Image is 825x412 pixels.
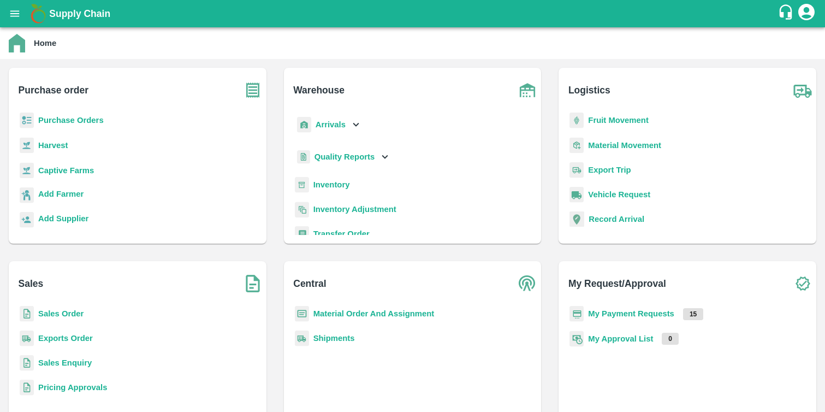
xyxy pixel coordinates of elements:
a: Pricing Approvals [38,383,107,392]
a: Inventory Adjustment [313,205,396,214]
a: Material Order And Assignment [313,309,435,318]
img: qualityReport [297,150,310,164]
a: Material Movement [588,141,661,150]
b: Home [34,39,56,48]
p: 0 [662,333,679,345]
img: payment [569,306,584,322]
a: Record Arrival [589,215,644,223]
a: Sales Order [38,309,84,318]
img: home [9,34,25,52]
img: harvest [20,162,34,179]
img: vehicle [569,187,584,203]
img: delivery [569,162,584,178]
b: Sales [19,276,44,291]
img: whTransfer [295,226,309,242]
img: approval [569,331,584,347]
button: open drawer [2,1,27,26]
img: sales [20,306,34,322]
a: My Payment Requests [588,309,674,318]
a: Supply Chain [49,6,777,21]
b: Add Farmer [38,190,84,198]
b: Arrivals [316,120,346,129]
img: recordArrival [569,211,584,227]
b: Central [293,276,326,291]
div: Arrivals [295,113,363,137]
img: material [569,137,584,154]
img: fruit [569,113,584,128]
img: shipments [20,331,34,346]
b: Warehouse [293,83,345,98]
b: Quality Reports [314,152,375,161]
img: reciept [20,113,34,128]
img: logo [27,3,49,25]
b: Logistics [568,83,610,98]
img: centralMaterial [295,306,309,322]
p: 15 [683,308,703,320]
a: My Approval List [588,334,653,343]
img: sales [20,355,34,371]
img: farmer [20,187,34,203]
a: Vehicle Request [588,190,650,199]
a: Inventory [313,180,350,189]
a: Export Trip [588,166,631,174]
div: account of current user [797,2,816,25]
div: Quality Reports [295,146,391,168]
b: Supply Chain [49,8,110,19]
img: shipments [295,331,309,346]
img: check [789,270,816,297]
a: Exports Order [38,334,93,343]
b: Purchase order [19,83,88,98]
a: Harvest [38,141,68,150]
div: customer-support [777,4,797,23]
img: sales [20,380,34,396]
a: Purchase Orders [38,116,104,125]
img: inventory [295,202,309,217]
b: My Request/Approval [568,276,666,291]
a: Captive Farms [38,166,94,175]
img: supplier [20,212,34,228]
b: Add Supplier [38,214,88,223]
a: Sales Enquiry [38,358,92,367]
a: Fruit Movement [588,116,649,125]
img: harvest [20,137,34,154]
a: Add Supplier [38,213,88,227]
img: purchase [239,76,266,104]
img: whArrival [297,117,311,133]
img: central [514,270,541,297]
a: Shipments [313,334,355,343]
img: whInventory [295,177,309,193]
a: Transfer Order [313,229,370,238]
img: truck [789,76,816,104]
img: soSales [239,270,266,297]
a: Add Farmer [38,188,84,203]
img: warehouse [514,76,541,104]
